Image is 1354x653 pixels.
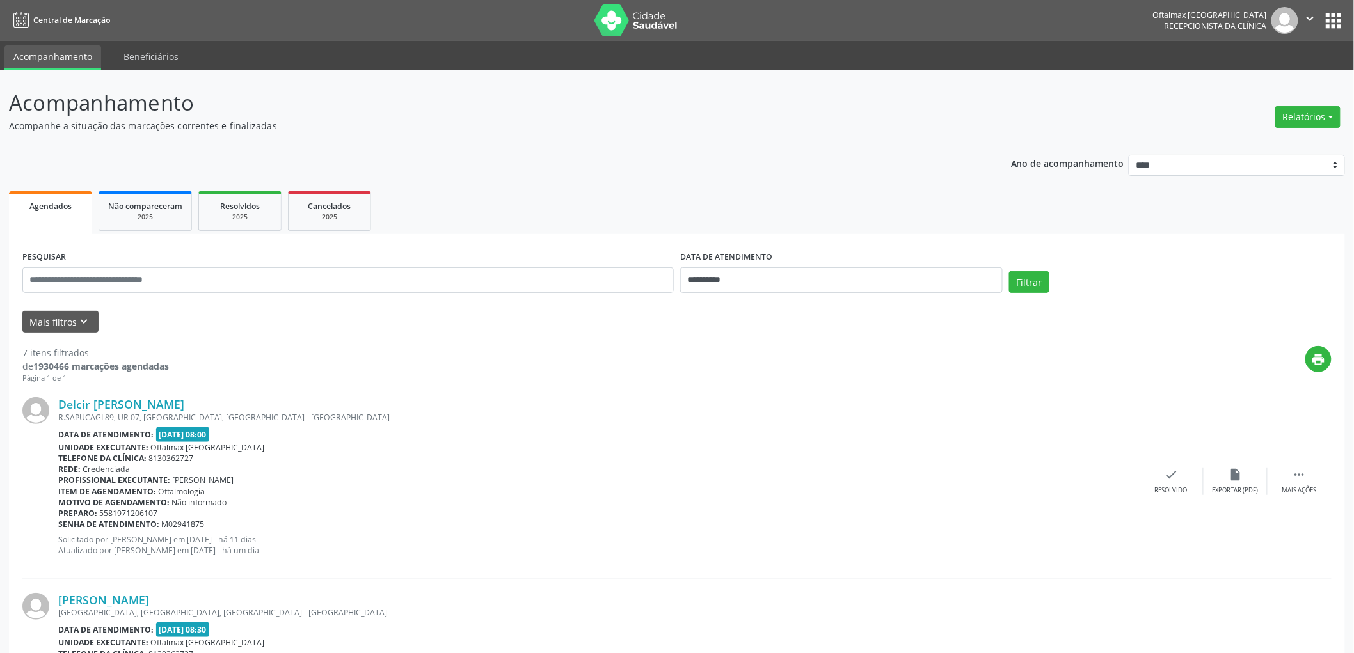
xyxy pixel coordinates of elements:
div: Resolvido [1155,486,1188,495]
b: Motivo de agendamento: [58,497,170,508]
span: Recepcionista da clínica [1165,20,1267,31]
span: Resolvidos [220,201,260,212]
b: Senha de atendimento: [58,519,159,530]
p: Acompanhamento [9,87,944,119]
strong: 1930466 marcações agendadas [33,360,169,372]
span: Agendados [29,201,72,212]
button: Filtrar [1009,271,1049,293]
div: Página 1 de 1 [22,373,169,384]
button: Relatórios [1275,106,1341,128]
div: 2025 [208,212,272,222]
span: [DATE] 08:30 [156,622,210,637]
p: Solicitado por [PERSON_NAME] em [DATE] - há 11 dias Atualizado por [PERSON_NAME] em [DATE] - há u... [58,534,1140,556]
b: Rede: [58,464,81,475]
span: Não informado [172,497,227,508]
span: Central de Marcação [33,15,110,26]
button:  [1298,7,1323,34]
i: insert_drive_file [1229,468,1243,482]
button: apps [1323,10,1345,32]
a: Beneficiários [115,45,187,68]
div: Mais ações [1282,486,1317,495]
span: [DATE] 08:00 [156,427,210,442]
img: img [22,593,49,620]
b: Data de atendimento: [58,624,154,635]
span: Oftalmologia [159,486,205,497]
b: Unidade executante: [58,637,148,648]
b: Profissional executante: [58,475,170,485]
i: keyboard_arrow_down [77,315,92,329]
i: print [1312,352,1326,366]
label: PESQUISAR [22,248,66,267]
div: 2025 [298,212,362,222]
span: [PERSON_NAME] [173,475,234,485]
span: Credenciada [83,464,131,475]
span: Oftalmax [GEOGRAPHIC_DATA] [151,637,265,648]
a: Acompanhamento [4,45,101,70]
a: [PERSON_NAME] [58,593,149,607]
button: Mais filtroskeyboard_arrow_down [22,311,99,333]
span: M02941875 [162,519,205,530]
a: Central de Marcação [9,10,110,31]
span: Oftalmax [GEOGRAPHIC_DATA] [151,442,265,453]
div: Oftalmax [GEOGRAPHIC_DATA] [1153,10,1267,20]
b: Unidade executante: [58,442,148,453]
label: DATA DE ATENDIMENTO [680,248,772,267]
span: Cancelados [308,201,351,212]
div: [GEOGRAPHIC_DATA], [GEOGRAPHIC_DATA], [GEOGRAPHIC_DATA] - [GEOGRAPHIC_DATA] [58,607,1140,618]
i:  [1293,468,1307,482]
i:  [1303,12,1318,26]
div: R.SAPUCAGI 89, UR 07, [GEOGRAPHIC_DATA], [GEOGRAPHIC_DATA] - [GEOGRAPHIC_DATA] [58,412,1140,423]
button: print [1305,346,1332,372]
i: check [1165,468,1179,482]
b: Item de agendamento: [58,486,156,497]
div: 7 itens filtrados [22,346,169,359]
span: 5581971206107 [100,508,158,519]
span: 8130362727 [149,453,194,464]
span: Não compareceram [108,201,182,212]
div: 2025 [108,212,182,222]
img: img [22,397,49,424]
a: Delcir [PERSON_NAME] [58,397,184,411]
div: de [22,359,169,373]
b: Preparo: [58,508,97,519]
div: Exportar (PDF) [1213,486,1259,495]
img: img [1271,7,1298,34]
b: Data de atendimento: [58,429,154,440]
p: Ano de acompanhamento [1011,155,1124,171]
b: Telefone da clínica: [58,453,147,464]
p: Acompanhe a situação das marcações correntes e finalizadas [9,119,944,132]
